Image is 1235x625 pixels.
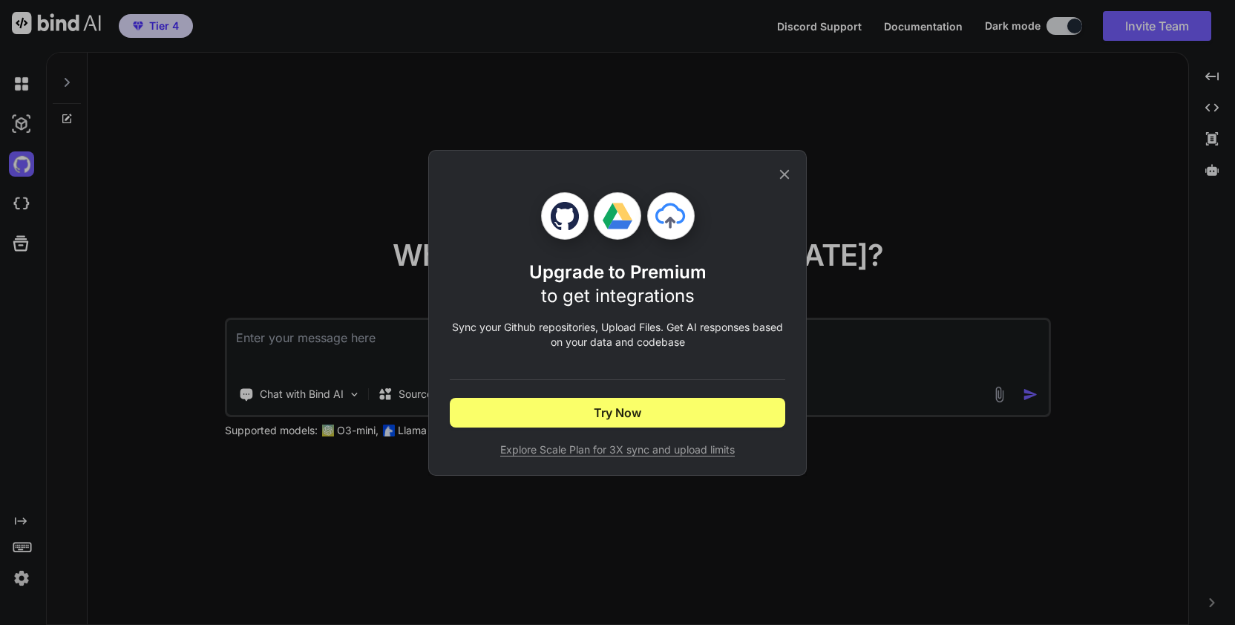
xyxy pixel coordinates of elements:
span: Try Now [594,404,641,422]
h1: Upgrade to Premium [529,261,707,308]
span: to get integrations [541,285,695,307]
p: Sync your Github repositories, Upload Files. Get AI responses based on your data and codebase [450,320,785,350]
button: Try Now [450,398,785,428]
span: Explore Scale Plan for 3X sync and upload limits [450,442,785,457]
